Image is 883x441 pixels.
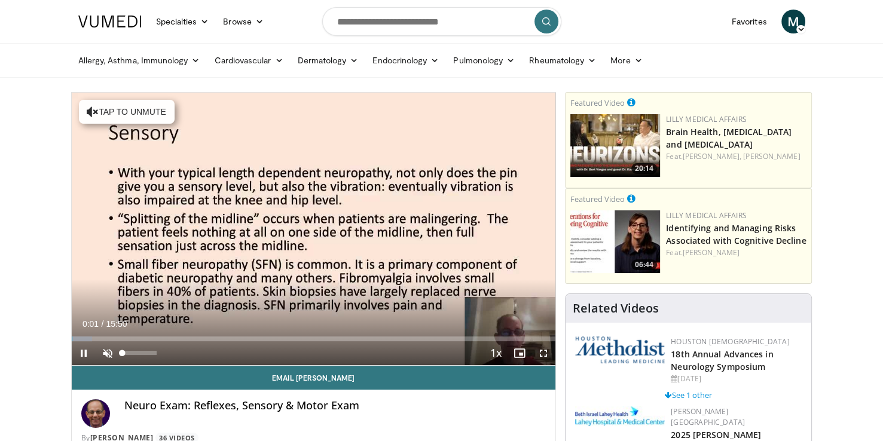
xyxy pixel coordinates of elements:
h4: Related Videos [573,301,659,316]
a: Lilly Medical Affairs [666,114,747,124]
a: Brain Health, [MEDICAL_DATA] and [MEDICAL_DATA] [666,126,792,150]
button: Tap to unmute [79,100,175,124]
a: [PERSON_NAME], [683,151,741,161]
span: 15:50 [106,319,127,329]
a: [PERSON_NAME][GEOGRAPHIC_DATA] [671,406,745,427]
button: Playback Rate [484,341,508,365]
a: Browse [216,10,271,33]
div: Progress Bar [72,336,556,341]
img: 5e4488cc-e109-4a4e-9fd9-73bb9237ee91.png.150x105_q85_autocrop_double_scale_upscale_version-0.2.png [575,336,665,363]
small: Featured Video [570,194,625,204]
a: Favorites [725,10,774,33]
a: Dermatology [291,48,366,72]
a: Lilly Medical Affairs [666,210,747,220]
a: 06:44 [570,210,660,273]
img: e7977282-282c-4444-820d-7cc2733560fd.jpg.150x105_q85_autocrop_double_scale_upscale_version-0.2.jpg [575,406,665,426]
a: M [781,10,805,33]
input: Search topics, interventions [322,7,561,36]
div: Feat. [666,151,806,162]
a: More [603,48,649,72]
small: Featured Video [570,97,625,108]
span: 20:14 [631,163,657,174]
a: Houston [DEMOGRAPHIC_DATA] [671,336,789,347]
a: Endocrinology [365,48,446,72]
span: / [102,319,104,329]
a: Email [PERSON_NAME] [72,366,556,390]
a: [PERSON_NAME] [743,151,800,161]
img: VuMedi Logo [78,16,142,27]
video-js: Video Player [72,93,556,366]
a: 18th Annual Advances in Neurology Symposium [671,348,773,372]
a: 20:14 [570,114,660,177]
div: Volume Level [123,351,157,355]
span: 06:44 [631,259,657,270]
button: Pause [72,341,96,365]
a: Cardiovascular [207,48,290,72]
a: Specialties [149,10,216,33]
img: ca157f26-4c4a-49fd-8611-8e91f7be245d.png.150x105_q85_crop-smart_upscale.jpg [570,114,660,177]
img: Avatar [81,399,110,428]
div: [DATE] [671,373,802,384]
div: Feat. [666,247,806,258]
button: Fullscreen [531,341,555,365]
span: 0:01 [83,319,99,329]
a: Allergy, Asthma, Immunology [71,48,207,72]
a: See 1 other [665,390,712,400]
h4: Neuro Exam: Reflexes, Sensory & Motor Exam [124,399,546,412]
a: Identifying and Managing Risks Associated with Cognitive Decline [666,222,806,246]
button: Unmute [96,341,120,365]
img: fc5f84e2-5eb7-4c65-9fa9-08971b8c96b8.jpg.150x105_q85_crop-smart_upscale.jpg [570,210,660,273]
a: Rheumatology [522,48,603,72]
a: [PERSON_NAME] [683,247,740,258]
button: Enable picture-in-picture mode [508,341,531,365]
a: Pulmonology [446,48,522,72]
